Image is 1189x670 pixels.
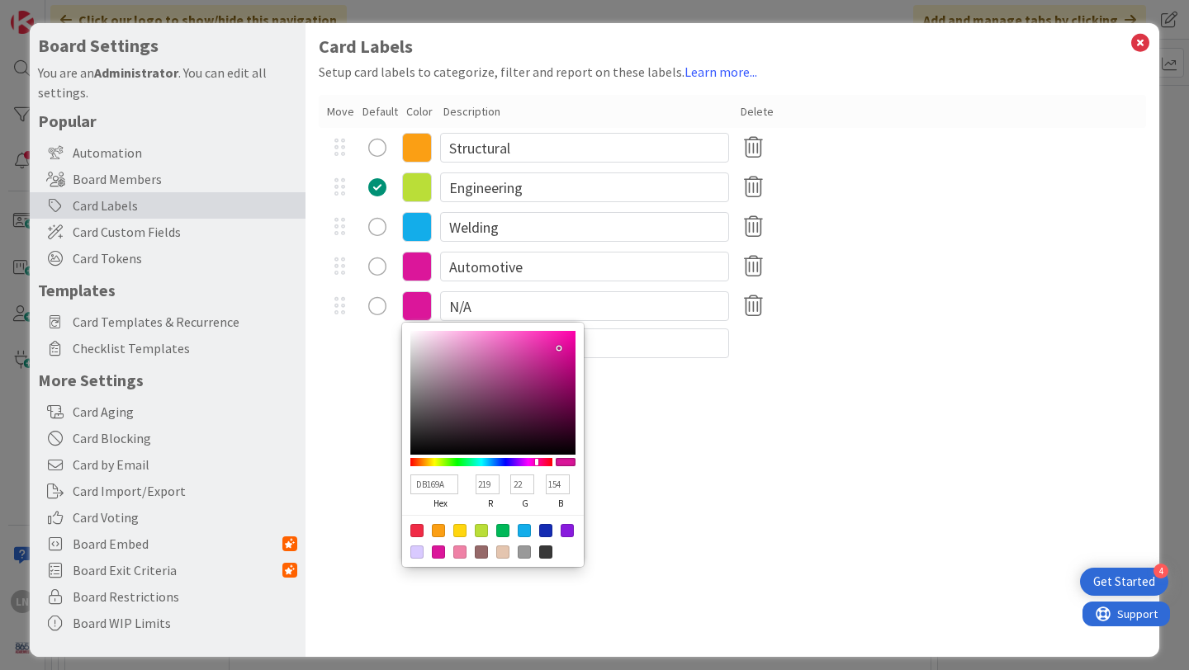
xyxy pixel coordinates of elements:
div: Board Members [30,166,306,192]
span: Support [35,2,75,22]
span: Board Restrictions [73,587,297,606]
div: #FB9F14 [432,524,445,537]
h5: Popular [38,111,297,131]
div: Card Import/Export [30,478,306,504]
span: Board Embed [73,534,282,554]
div: Get Started [1093,573,1155,590]
div: Color [406,103,435,120]
div: #bade38 [475,524,488,537]
div: Move [327,103,354,120]
div: #13adea [518,524,531,537]
div: You are an . You can edit all settings. [38,63,297,102]
div: Card Labels [30,192,306,219]
div: #ffd60f [453,524,467,537]
div: 4 [1153,564,1168,578]
h5: More Settings [38,370,297,390]
label: g [510,494,540,514]
input: Add Label [440,328,729,358]
div: #00b858 [496,524,509,537]
div: Delete [741,103,774,120]
div: Card Aging [30,399,306,425]
input: Edit Label [440,133,729,163]
span: Card by Email [73,455,297,474]
label: b [546,494,576,514]
div: Card Blocking [30,425,306,451]
h5: Templates [38,280,297,300]
label: hex [410,494,471,514]
div: Open Get Started checklist, remaining modules: 4 [1080,568,1168,596]
span: Card Tokens [73,248,297,268]
div: Setup card labels to categorize, filter and report on these labels. [319,62,1146,82]
input: Edit Label [440,252,729,281]
span: Checklist Templates [73,338,297,358]
div: Board WIP Limits [30,610,306,636]
span: Card Voting [73,507,297,527]
div: #ef81a6 [453,545,467,559]
div: #999999 [518,545,531,559]
div: #881bdd [561,524,574,537]
div: #142bb2 [539,524,552,537]
div: Description [443,103,732,120]
span: Card Custom Fields [73,222,297,242]
div: #E4C5AF [496,545,509,559]
div: Automation [30,139,306,166]
div: #d9caff [410,545,424,559]
div: Default [362,103,398,120]
span: Board Exit Criteria [73,560,282,580]
h4: Board Settings [38,35,297,56]
input: Edit Label [440,212,729,242]
input: Edit Label [440,291,729,321]
span: Card Templates & Recurrence [73,312,297,332]
a: Learn more... [685,64,757,80]
div: #966969 [475,545,488,559]
h1: Card Labels [319,36,1146,57]
input: Edit Label [440,172,729,202]
label: r [476,494,505,514]
div: #383838 [539,545,552,559]
b: Administrator [94,64,178,81]
div: #f02b46 [410,524,424,537]
div: #db169a [432,545,445,559]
